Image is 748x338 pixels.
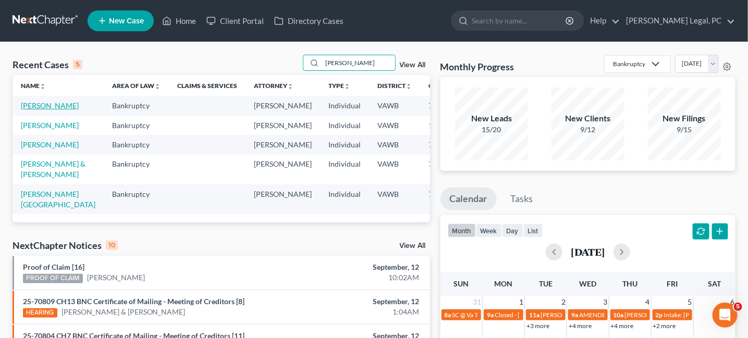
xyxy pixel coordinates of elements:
div: 9/12 [551,124,624,135]
th: Claims & Services [169,75,246,96]
td: [PERSON_NAME] [246,184,320,214]
td: VAWB [369,184,420,214]
span: 31 [472,296,482,308]
span: 6 [729,296,735,308]
button: day [502,223,523,237]
div: September, 12 [294,262,419,272]
h2: [DATE] [571,246,605,257]
span: Closed - [DATE] - Closed [495,311,560,319]
td: Individual [320,96,369,115]
div: 15/20 [455,124,528,135]
a: Districtunfold_more [377,82,412,90]
div: 10:02AM [294,272,419,283]
td: VAWB [369,96,420,115]
span: Fri [667,279,678,288]
span: [PERSON_NAME] to sign [541,311,608,319]
span: AMENDED PLAN DUE FOR [PERSON_NAME] [579,311,705,319]
a: [PERSON_NAME] Legal, PC [621,11,735,30]
span: Tue [539,279,553,288]
a: [PERSON_NAME] [21,101,79,110]
td: Individual [320,135,369,154]
span: 5 [734,303,742,311]
div: PROOF OF CLAIM [23,274,83,283]
div: Bankruptcy [613,59,645,68]
a: Proof of Claim [16] [23,262,84,271]
a: Client Portal [201,11,269,30]
td: 7 [420,184,472,214]
td: Individual [320,155,369,184]
span: 2p [656,311,663,319]
span: 3 [603,296,609,308]
a: +4 more [611,322,634,330]
span: 10a [614,311,624,319]
a: Area of Lawunfold_more [112,82,161,90]
a: Home [157,11,201,30]
span: Wed [579,279,596,288]
i: unfold_more [406,83,412,90]
a: +2 more [653,322,676,330]
td: 7 [420,135,472,154]
input: Search by name... [322,55,395,70]
a: View All [400,61,426,69]
div: HEARING [23,308,57,318]
button: week [476,223,502,237]
td: 13 [420,116,472,135]
a: [PERSON_NAME] [87,272,145,283]
span: Mon [495,279,513,288]
input: Search by name... [472,11,567,30]
span: 9a [487,311,494,319]
h3: Monthly Progress [440,60,514,73]
iframe: Intercom live chat [713,303,738,328]
a: Chapterunfold_more [428,82,464,90]
a: Tasks [501,187,543,210]
button: list [523,223,543,237]
div: September, 12 [294,296,419,307]
td: [PERSON_NAME] [246,155,320,184]
a: +3 more [526,322,549,330]
span: 11a [529,311,539,319]
span: 9a [571,311,578,319]
td: [PERSON_NAME] [246,96,320,115]
a: [PERSON_NAME] & [PERSON_NAME] [21,159,85,179]
a: 25-70809 CH13 BNC Certificate of Mailing - Meeting of Creditors [8] [23,297,244,306]
td: Individual [320,184,369,214]
span: 4 [645,296,651,308]
a: Help [585,11,620,30]
div: NextChapter Notices [13,239,118,252]
span: Sat [708,279,721,288]
span: Thu [622,279,637,288]
span: 2 [560,296,567,308]
td: [PERSON_NAME] [246,135,320,154]
a: [PERSON_NAME] [21,121,79,130]
a: Calendar [440,187,497,210]
div: 9/15 [648,124,721,135]
i: unfold_more [40,83,46,90]
div: 5 [73,60,82,69]
a: +4 more [569,322,592,330]
i: unfold_more [287,83,293,90]
div: 10 [106,241,118,250]
td: Bankruptcy [104,116,169,135]
span: 8a [445,311,451,319]
td: Bankruptcy [104,135,169,154]
div: Recent Cases [13,58,82,71]
div: New Leads [455,112,528,124]
span: SC @ Va Tech [452,311,488,319]
span: New Case [109,17,144,25]
td: VAWB [369,155,420,184]
a: Directory Cases [269,11,349,30]
div: New Clients [551,112,624,124]
td: VAWB [369,116,420,135]
i: unfold_more [154,83,161,90]
td: Bankruptcy [104,184,169,214]
a: [PERSON_NAME][GEOGRAPHIC_DATA] [21,190,95,209]
a: Typeunfold_more [328,82,350,90]
td: Bankruptcy [104,155,169,184]
td: VAWB [369,135,420,154]
a: Attorneyunfold_more [254,82,293,90]
a: [PERSON_NAME] [21,140,79,149]
span: 1 [518,296,524,308]
i: unfold_more [344,83,350,90]
span: 5 [687,296,693,308]
td: 7 [420,155,472,184]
